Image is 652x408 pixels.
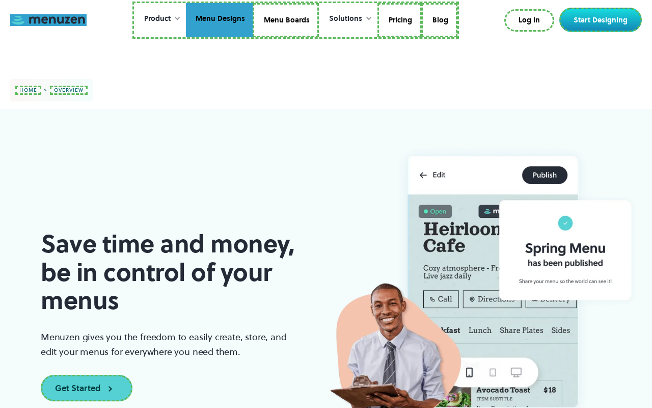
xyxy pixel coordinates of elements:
div: Get Started [55,384,100,392]
h1: Save time and money, be in control of your menus [41,230,321,315]
a: Blog [421,3,457,38]
a: Log In [504,9,554,32]
a: Get Started [41,375,132,401]
div: Solutions [329,13,362,24]
a: Pricing [377,3,421,38]
a: overview [50,86,88,95]
a: home [15,86,41,95]
a: Menu Boards [253,3,319,38]
div: Solutions [319,3,377,35]
p: Menuzen gives you the freedom to easily create, store, and edit your menus for everywhere you nee... [41,330,293,360]
div: > [41,87,50,93]
a: Start Designing [559,8,642,32]
a: Menu Designs [186,3,253,38]
div: Product [134,3,186,35]
div: Product [144,13,171,24]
